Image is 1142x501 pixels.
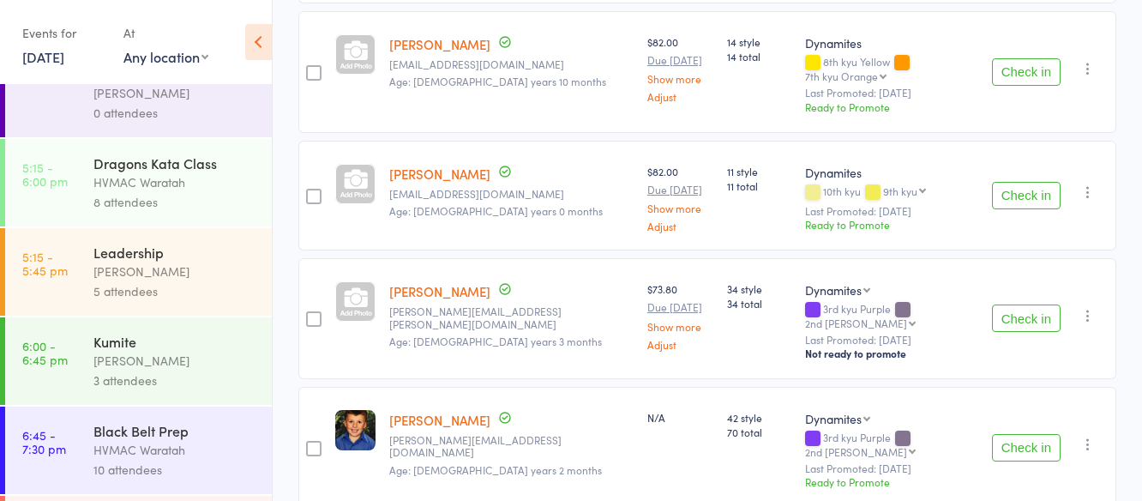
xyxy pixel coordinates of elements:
[93,351,257,371] div: [PERSON_NAME]
[805,164,978,181] div: Dynamites
[389,305,634,330] small: kristy.j.reid@gmail.com
[647,321,713,332] a: Show more
[727,49,791,63] span: 14 total
[389,165,490,183] a: [PERSON_NAME]
[389,58,634,70] small: eviesteam@hotmail.com
[805,474,978,489] div: Ready to Promote
[805,462,978,474] small: Last Promoted: [DATE]
[647,339,713,350] a: Adjust
[805,347,978,360] div: Not ready to promote
[5,228,272,316] a: 5:15 -5:45 pmLeadership[PERSON_NAME]5 attendees
[389,434,634,459] small: nicholas.tranchini@uon.edu.au
[647,164,713,232] div: $82.00
[805,100,978,114] div: Ready to Promote
[805,281,862,299] div: Dynamites
[647,410,713,425] div: N/A
[5,317,272,405] a: 6:00 -6:45 pmKumite[PERSON_NAME]3 attendees
[647,220,713,232] a: Adjust
[93,103,257,123] div: 0 attendees
[647,54,713,66] small: Due [DATE]
[805,410,862,427] div: Dynamites
[992,434,1061,462] button: Check in
[5,407,272,494] a: 6:45 -7:30 pmBlack Belt PrepHVMAC Waratah10 attendees
[5,139,272,226] a: 5:15 -6:00 pmDragons Kata ClassHVMAC Waratah8 attendees
[992,182,1061,209] button: Check in
[389,188,634,200] small: nicholscath@gmail.com
[647,73,713,84] a: Show more
[93,172,257,192] div: HVMAC Waratah
[123,19,208,47] div: At
[93,371,257,390] div: 3 attendees
[647,281,713,349] div: $73.80
[22,47,64,66] a: [DATE]
[727,425,791,439] span: 70 total
[805,70,878,81] div: 7th kyu Orange
[93,83,257,103] div: [PERSON_NAME]
[93,440,257,460] div: HVMAC Waratah
[123,47,208,66] div: Any location
[727,178,791,193] span: 11 total
[805,432,978,457] div: 3rd kyu Purple
[93,332,257,351] div: Kumite
[992,58,1061,86] button: Check in
[93,192,257,212] div: 8 attendees
[647,91,713,102] a: Adjust
[93,243,257,262] div: Leadership
[93,421,257,440] div: Black Belt Prep
[22,19,106,47] div: Events for
[389,334,602,348] span: Age: [DEMOGRAPHIC_DATA] years 3 months
[727,410,791,425] span: 42 style
[389,35,490,53] a: [PERSON_NAME]
[22,428,66,456] time: 6:45 - 7:30 pm
[93,262,257,281] div: [PERSON_NAME]
[805,205,978,217] small: Last Promoted: [DATE]
[805,446,907,457] div: 2nd [PERSON_NAME]
[805,87,978,99] small: Last Promoted: [DATE]
[992,305,1061,332] button: Check in
[805,34,978,51] div: Dynamites
[389,282,490,300] a: [PERSON_NAME]
[389,462,602,477] span: Age: [DEMOGRAPHIC_DATA] years 2 months
[389,74,606,88] span: Age: [DEMOGRAPHIC_DATA] years 10 months
[647,34,713,102] div: $82.00
[883,185,917,196] div: 9th kyu
[647,301,713,313] small: Due [DATE]
[22,339,68,366] time: 6:00 - 6:45 pm
[805,317,907,329] div: 2nd [PERSON_NAME]
[727,34,791,49] span: 14 style
[93,281,257,301] div: 5 attendees
[335,410,376,450] img: image1685523023.png
[93,460,257,480] div: 10 attendees
[727,164,791,178] span: 11 style
[727,296,791,311] span: 34 total
[727,281,791,296] span: 34 style
[647,202,713,214] a: Show more
[22,160,68,188] time: 5:15 - 6:00 pm
[805,334,978,346] small: Last Promoted: [DATE]
[805,56,978,81] div: 8th kyu Yellow
[805,217,978,232] div: Ready to Promote
[93,154,257,172] div: Dragons Kata Class
[389,203,603,218] span: Age: [DEMOGRAPHIC_DATA] years 0 months
[805,185,978,200] div: 10th kyu
[5,31,272,137] a: 5:10 -5:30 pmNEW STUDENT INTRODUCTION[PERSON_NAME]0 attendees
[647,184,713,196] small: Due [DATE]
[22,250,68,277] time: 5:15 - 5:45 pm
[805,303,978,329] div: 3rd kyu Purple
[389,411,490,429] a: [PERSON_NAME]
